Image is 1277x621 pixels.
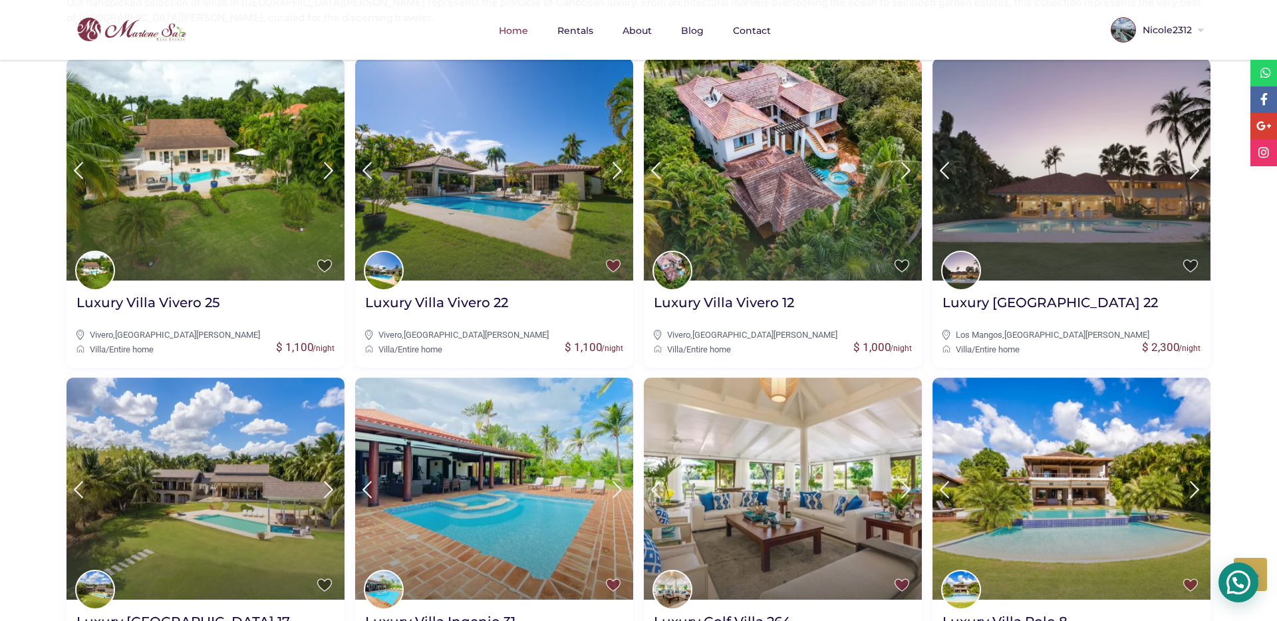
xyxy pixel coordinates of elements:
[654,342,912,357] div: /
[667,344,683,354] a: Villa
[90,330,113,340] a: Vivero
[686,344,731,354] a: Entire home
[956,344,972,354] a: Villa
[667,330,690,340] a: Vivero
[90,344,106,354] a: Villa
[67,59,345,281] img: Luxury Villa Vivero 25
[956,330,1002,340] a: Los Mangos
[365,342,623,357] div: /
[57,14,190,45] img: logo
[1004,330,1149,340] a: [GEOGRAPHIC_DATA][PERSON_NAME]
[378,330,402,340] a: Vivero
[67,378,345,600] img: Luxury Villa Vista Chavon 17
[76,342,335,357] div: /
[942,342,1201,357] div: /
[644,59,922,281] img: Luxury Villa Vivero 12
[115,330,260,340] a: [GEOGRAPHIC_DATA][PERSON_NAME]
[76,294,219,321] a: Luxury Villa Vivero 25
[654,294,794,311] h2: Luxury Villa Vivero 12
[76,328,335,342] div: ,
[365,294,508,321] a: Luxury Villa Vivero 22
[1136,25,1195,35] span: Nicole2312
[355,378,633,600] img: Luxury Villa Ingenio 31
[76,294,219,311] h2: Luxury Villa Vivero 25
[975,344,1020,354] a: Entire home
[404,330,549,340] a: [GEOGRAPHIC_DATA][PERSON_NAME]
[692,330,837,340] a: [GEOGRAPHIC_DATA][PERSON_NAME]
[378,344,394,354] a: Villa
[942,294,1158,321] a: Luxury [GEOGRAPHIC_DATA] 22
[109,344,154,354] a: Entire home
[932,378,1210,600] img: Luxury Villa Polo 8
[398,344,442,354] a: Entire home
[365,294,508,311] h2: Luxury Villa Vivero 22
[654,328,912,342] div: ,
[654,294,794,321] a: Luxury Villa Vivero 12
[942,328,1201,342] div: ,
[355,59,633,281] img: Luxury Villa Vivero 22
[942,294,1158,311] h2: Luxury [GEOGRAPHIC_DATA] 22
[365,328,623,342] div: ,
[644,378,922,600] img: Luxury Golf Villa 264
[932,59,1210,281] img: Luxury Villa Mangos 22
